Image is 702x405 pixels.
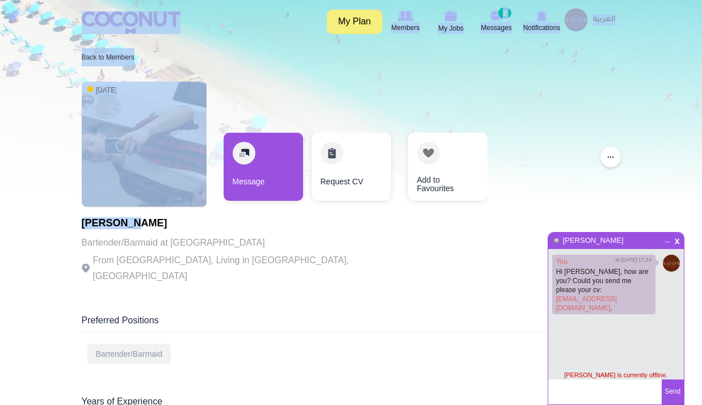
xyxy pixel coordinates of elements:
[82,218,394,229] h1: [PERSON_NAME]
[474,9,519,35] a: Messages Messages 2
[663,234,672,241] span: Minimize
[556,267,651,313] p: Hi [PERSON_NAME], how are you? Could you send me please your cv: .
[87,344,171,364] div: Bartender/Barmaid
[87,85,117,95] span: [DATE]
[537,11,547,21] img: Notifications
[408,133,487,201] a: Add to Favourites
[663,255,680,272] img: Untitled_35.png
[428,9,474,35] a: My Jobs My Jobs
[327,10,382,34] a: My Plan
[398,11,413,21] img: Browse Members
[491,11,502,21] img: Messages
[312,133,391,201] a: Request CV
[587,9,621,31] a: العربية
[548,370,684,379] div: [PERSON_NAME] is currently offline.
[82,252,394,284] p: From [GEOGRAPHIC_DATA], Living in [GEOGRAPHIC_DATA], [GEOGRAPHIC_DATA]
[82,11,180,34] img: Home
[556,258,568,265] a: You
[224,133,303,201] a: Message
[224,133,303,206] div: 1 / 3
[600,147,621,167] button: ...
[312,133,391,206] div: 2 / 3
[82,314,621,332] div: Preferred Positions
[672,235,682,244] span: Close
[445,11,457,21] img: My Jobs
[82,53,134,61] a: Back to Members
[391,22,419,33] span: Members
[383,9,428,35] a: Browse Members Members
[662,379,684,404] button: Send
[523,22,560,33] span: Notifications
[615,256,651,264] span: at [DATE] 17:24
[498,7,511,19] small: 2
[519,9,565,35] a: Notifications Notifications
[481,22,512,33] span: Messages
[556,295,617,312] a: [EMAIL_ADDRESS][DOMAIN_NAME]
[82,235,394,251] p: Bartender/Barmaid at [GEOGRAPHIC_DATA]
[562,236,624,244] a: [PERSON_NAME]
[438,23,464,34] span: My Jobs
[400,133,479,206] div: 3 / 3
